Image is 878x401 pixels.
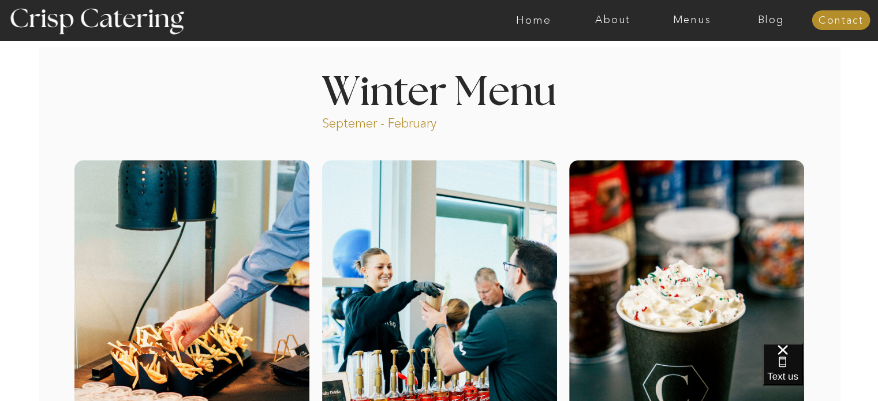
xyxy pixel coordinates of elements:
[812,15,870,27] a: Contact
[763,343,878,401] iframe: podium webchat widget bubble
[652,14,731,26] a: Menus
[573,14,652,26] a: About
[322,115,481,128] p: Septemer - February
[731,14,810,26] a: Blog
[279,73,600,107] h1: Winter Menu
[494,14,573,26] a: Home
